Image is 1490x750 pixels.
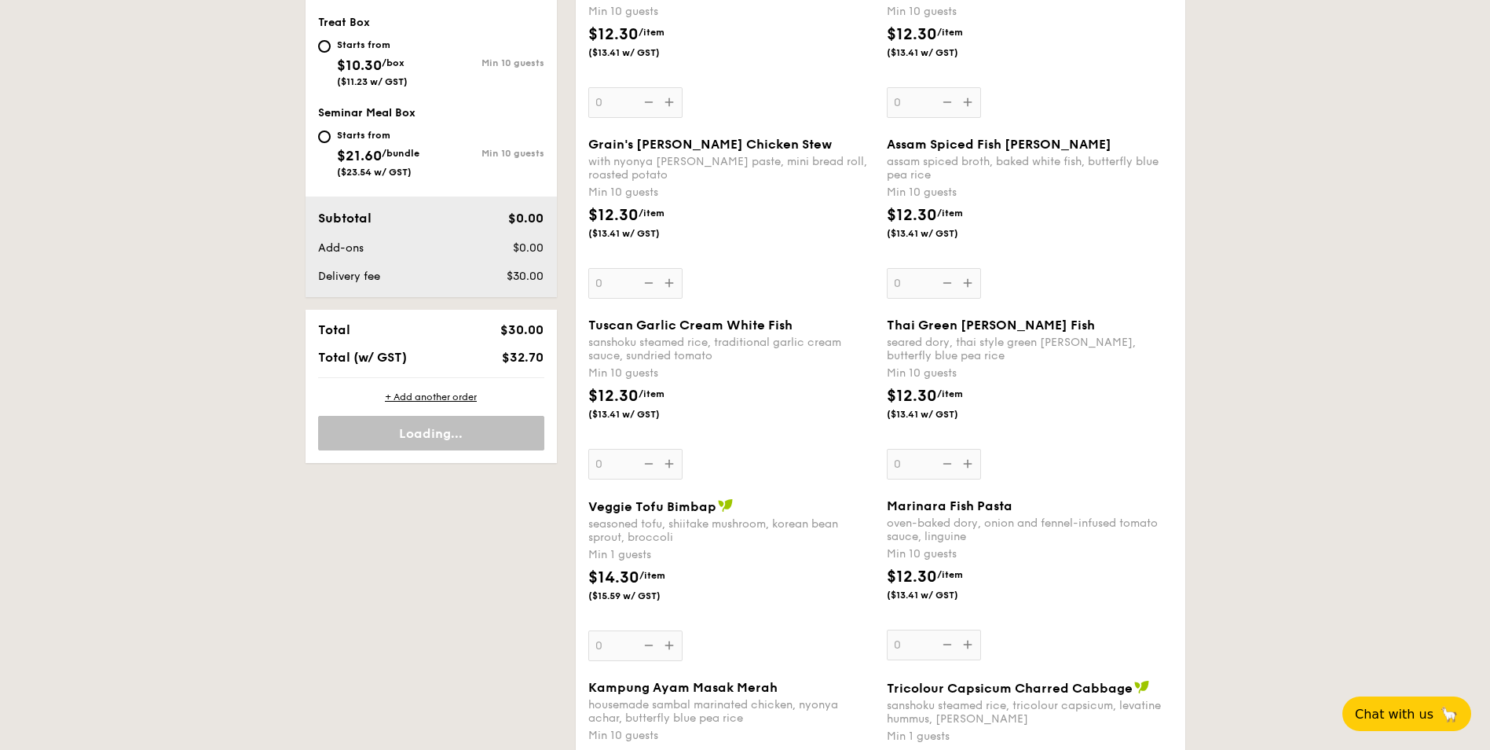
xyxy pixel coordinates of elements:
span: /item [639,388,664,399]
div: Min 10 guests [887,185,1173,200]
span: /item [937,388,963,399]
span: ($13.41 w/ GST) [887,46,994,59]
div: seared dory, thai style green [PERSON_NAME], butterfly blue pea rice [887,336,1173,362]
img: icon-vegan.f8ff3823.svg [1134,680,1150,694]
div: Min 10 guests [887,546,1173,562]
input: Starts from$10.30/box($11.23 w/ GST)Min 10 guests [318,40,331,53]
span: $0.00 [508,211,544,226]
span: Subtotal [318,211,372,226]
div: Starts from [337,129,419,142]
span: $12.30 [887,206,937,225]
div: Min 10 guests [431,57,544,68]
span: /item [639,27,664,38]
div: Starts from [337,39,408,51]
span: 🦙 [1440,705,1459,723]
div: Min 10 guests [887,366,1173,381]
span: ($23.54 w/ GST) [337,167,412,178]
span: Add-ons [318,241,364,255]
span: $10.30 [337,57,382,74]
div: sanshoku steamed rice, traditional garlic cream sauce, sundried tomato [588,336,874,362]
span: /item [639,570,665,581]
span: Total [318,322,350,337]
span: Seminar Meal Box [318,106,416,119]
span: ($13.41 w/ GST) [588,227,695,240]
span: $14.30 [588,568,639,587]
span: ($13.41 w/ GST) [588,46,695,59]
button: Chat with us🦙 [1342,697,1471,731]
span: Total (w/ GST) [318,350,407,365]
span: /item [639,208,664,219]
span: /item [937,569,963,580]
span: $12.30 [887,25,937,44]
span: Delivery fee [318,270,380,283]
div: + Add another order [318,391,544,403]
div: Loading... [318,416,544,450]
span: Chat with us [1355,707,1433,722]
span: Treat Box [318,16,370,29]
span: $0.00 [513,241,544,255]
div: Min 1 guests [588,547,874,563]
div: oven-baked dory, onion and fennel-infused tomato sauce, linguine [887,517,1173,543]
div: Min 1 guests [887,729,1173,744]
span: /bundle [382,148,419,159]
span: ($13.41 w/ GST) [588,408,695,421]
span: /item [937,27,963,38]
span: Tuscan Garlic Cream White Fish [588,318,793,333]
div: Min 10 guests [588,366,874,381]
span: $12.30 [588,25,639,44]
span: /item [937,208,963,219]
span: ($13.41 w/ GST) [887,227,994,240]
span: Marinara Fish Pasta [887,498,1012,513]
span: ($13.41 w/ GST) [887,408,994,421]
img: icon-vegan.f8ff3823.svg [718,498,734,513]
span: Thai Green [PERSON_NAME] Fish [887,318,1095,333]
div: housemade sambal marinated chicken, nyonya achar, butterfly blue pea rice [588,698,874,725]
div: Min 10 guests [588,4,874,20]
span: Kampung Ayam Masak Merah [588,680,778,695]
div: Min 10 guests [887,4,1173,20]
span: ($15.59 w/ GST) [588,590,695,602]
span: $30.00 [500,322,544,337]
span: Grain's [PERSON_NAME] Chicken Stew [588,137,832,152]
span: Tricolour Capsicum Charred Cabbage [887,681,1133,696]
span: $30.00 [507,270,544,283]
span: $21.60 [337,147,382,164]
div: Min 10 guests [588,185,874,200]
input: Starts from$21.60/bundle($23.54 w/ GST)Min 10 guests [318,131,331,143]
span: ($11.23 w/ GST) [337,76,408,87]
span: $12.30 [887,568,937,586]
div: sanshoku steamed rice, tricolour capsicum, levatine hummus, [PERSON_NAME] [887,699,1173,726]
span: $12.30 [588,387,639,406]
div: assam spiced broth, baked white fish, butterfly blue pea rice [887,155,1173,182]
div: Min 10 guests [588,728,874,744]
span: /box [382,57,405,68]
div: with nyonya [PERSON_NAME] paste, mini bread roll, roasted potato [588,155,874,182]
span: Veggie Tofu Bimbap [588,499,716,514]
div: seasoned tofu, shiitake mushroom, korean bean sprout, broccoli [588,517,874,544]
span: $12.30 [887,387,937,406]
span: $12.30 [588,206,639,225]
div: Min 10 guests [431,148,544,159]
span: ($13.41 w/ GST) [887,589,994,601]
span: $32.70 [502,350,544,365]
span: Assam Spiced Fish [PERSON_NAME] [887,137,1111,152]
